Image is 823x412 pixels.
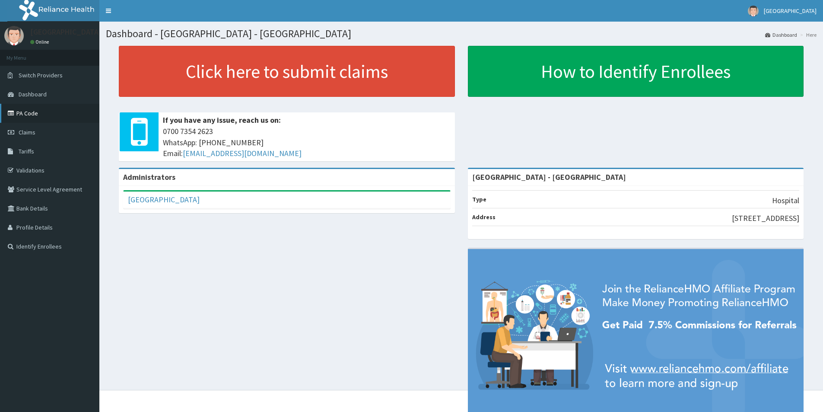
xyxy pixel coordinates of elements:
b: Address [472,213,496,221]
p: Hospital [772,195,799,206]
p: [GEOGRAPHIC_DATA] [30,28,102,36]
li: Here [798,31,817,38]
img: User Image [748,6,759,16]
b: Administrators [123,172,175,182]
span: Claims [19,128,35,136]
b: If you have any issue, reach us on: [163,115,281,125]
p: [STREET_ADDRESS] [732,213,799,224]
b: Type [472,195,486,203]
a: Click here to submit claims [119,46,455,97]
strong: [GEOGRAPHIC_DATA] - [GEOGRAPHIC_DATA] [472,172,626,182]
a: Dashboard [765,31,797,38]
a: Online [30,39,51,45]
a: How to Identify Enrollees [468,46,804,97]
span: 0700 7354 2623 WhatsApp: [PHONE_NUMBER] Email: [163,126,451,159]
span: Tariffs [19,147,34,155]
a: [EMAIL_ADDRESS][DOMAIN_NAME] [183,148,302,158]
img: User Image [4,26,24,45]
span: Dashboard [19,90,47,98]
span: Switch Providers [19,71,63,79]
a: [GEOGRAPHIC_DATA] [128,195,200,204]
span: [GEOGRAPHIC_DATA] [764,7,817,15]
h1: Dashboard - [GEOGRAPHIC_DATA] - [GEOGRAPHIC_DATA] [106,28,817,39]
